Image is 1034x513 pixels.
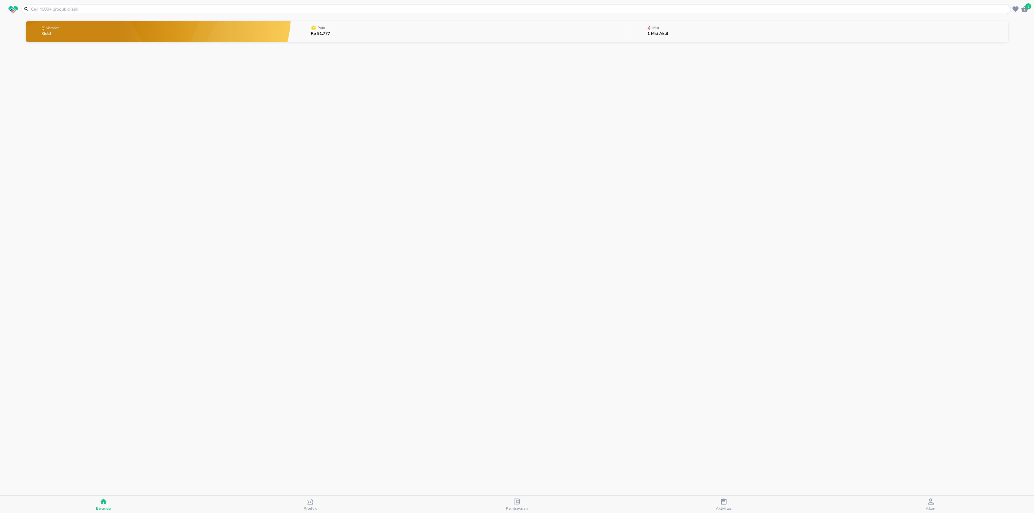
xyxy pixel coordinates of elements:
button: Akun [827,496,1034,513]
button: Aktivitas [620,496,827,513]
img: logo_swiperx_s.bd005f3b.svg [8,6,18,14]
p: Rp 91.777 [311,32,330,36]
span: 2 [1025,3,1031,9]
p: Poin [318,26,325,30]
p: 1 Misi Aktif [647,32,668,36]
span: Pembayaran [506,506,528,511]
span: Beranda [96,506,111,511]
span: Akun [926,506,936,511]
p: Member [46,26,59,30]
span: Produk [304,506,317,511]
button: MemberGold [26,20,291,44]
input: Cari 4000+ produk di sini [30,6,1009,12]
span: Aktivitas [716,506,732,511]
button: Pembayaran [414,496,620,513]
p: Gold [42,32,60,36]
button: Misi1 Misi Aktif [625,20,1008,44]
button: Produk [207,496,414,513]
p: Misi [652,26,659,30]
button: PoinRp 91.777 [291,20,625,44]
button: 2 [1020,5,1029,14]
